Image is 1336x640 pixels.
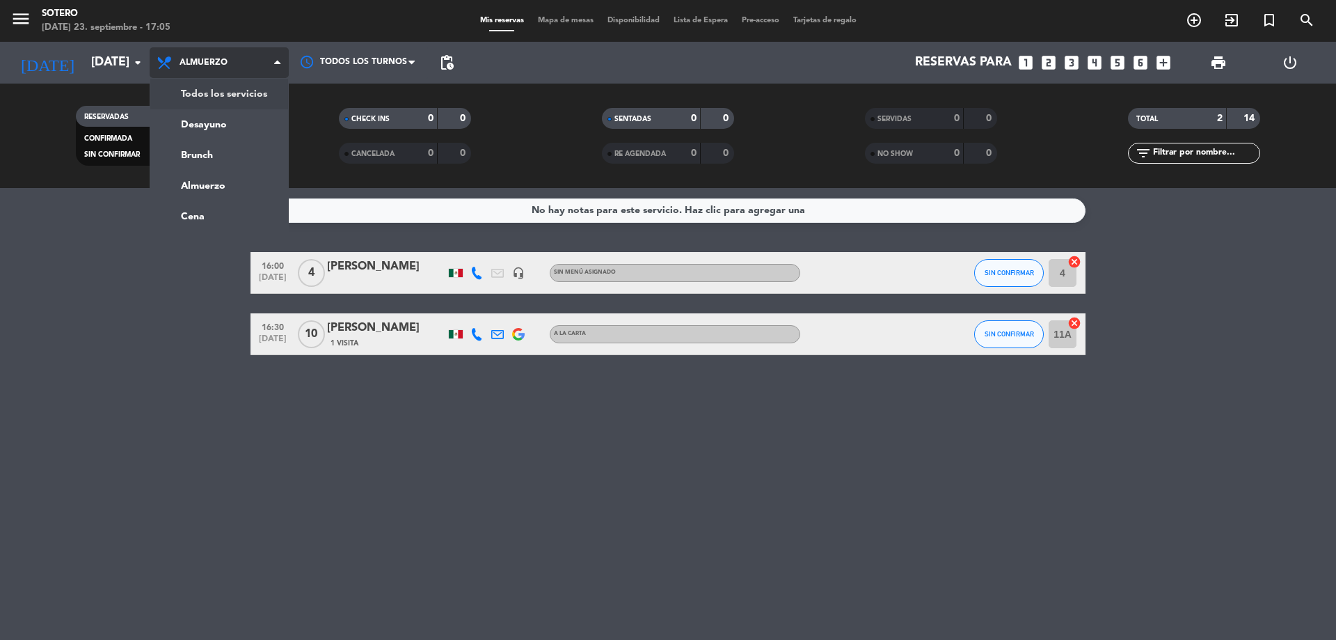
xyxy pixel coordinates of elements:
span: Tarjetas de regalo [786,17,864,24]
img: google-logo.png [512,328,525,341]
span: SIN CONFIRMAR [985,269,1034,276]
i: looks_6 [1131,54,1150,72]
input: Filtrar por nombre... [1152,146,1259,161]
span: [DATE] [255,273,290,289]
span: RESERVADAS [84,114,129,120]
div: [PERSON_NAME] [327,258,445,276]
span: Mapa de mesas [531,17,601,24]
strong: 0 [954,114,960,123]
i: exit_to_app [1223,12,1240,29]
a: Almuerzo [150,171,288,201]
span: Mis reservas [473,17,531,24]
i: search [1298,12,1315,29]
span: RE AGENDADA [614,150,666,157]
i: looks_3 [1063,54,1081,72]
i: looks_5 [1108,54,1127,72]
span: 16:00 [255,257,290,273]
button: SIN CONFIRMAR [974,320,1044,348]
span: Reservas para [915,56,1012,70]
strong: 0 [954,148,960,158]
span: Pre-acceso [735,17,786,24]
button: menu [10,8,31,34]
button: SIN CONFIRMAR [974,259,1044,287]
span: 1 Visita [331,338,358,349]
strong: 0 [428,114,434,123]
i: power_settings_new [1282,54,1298,71]
i: menu [10,8,31,29]
i: turned_in_not [1261,12,1278,29]
strong: 0 [986,148,994,158]
a: Brunch [150,140,288,171]
span: SERVIDAS [877,116,912,123]
span: SENTADAS [614,116,651,123]
a: Todos los servicios [150,79,288,109]
span: SIN CONFIRMAR [985,330,1034,338]
strong: 2 [1217,114,1223,123]
i: filter_list [1135,145,1152,162]
span: Disponibilidad [601,17,667,24]
strong: 0 [691,114,697,123]
div: [PERSON_NAME] [327,319,445,337]
i: looks_4 [1085,54,1104,72]
span: Lista de Espera [667,17,735,24]
span: NO SHOW [877,150,913,157]
i: looks_two [1040,54,1058,72]
div: Sotero [42,7,170,21]
div: LOG OUT [1254,42,1326,84]
i: headset_mic [512,267,525,279]
i: arrow_drop_down [129,54,146,71]
div: No hay notas para este servicio. Haz clic para agregar una [532,203,805,219]
i: cancel [1067,255,1081,269]
span: CONFIRMADA [84,135,132,142]
i: cancel [1067,316,1081,330]
strong: 0 [428,148,434,158]
i: add_box [1154,54,1172,72]
span: print [1210,54,1227,71]
strong: 0 [723,114,731,123]
span: pending_actions [438,54,455,71]
span: CANCELADA [351,150,395,157]
span: 16:30 [255,318,290,334]
strong: 0 [723,148,731,158]
i: add_circle_outline [1186,12,1202,29]
span: 4 [298,259,325,287]
strong: 0 [986,114,994,123]
span: CHECK INS [351,116,390,123]
i: [DATE] [10,47,84,78]
span: Sin menú asignado [554,270,616,275]
span: A la carta [554,331,586,336]
strong: 0 [691,148,697,158]
strong: 0 [460,148,468,158]
div: [DATE] 23. septiembre - 17:05 [42,21,170,35]
span: SIN CONFIRMAR [84,151,140,158]
strong: 0 [460,114,468,123]
a: Desayuno [150,109,288,140]
strong: 14 [1243,114,1257,123]
span: 10 [298,320,325,348]
i: looks_one [1017,54,1035,72]
a: Cena [150,201,288,232]
span: [DATE] [255,334,290,350]
span: TOTAL [1136,116,1158,123]
span: Almuerzo [180,58,228,68]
